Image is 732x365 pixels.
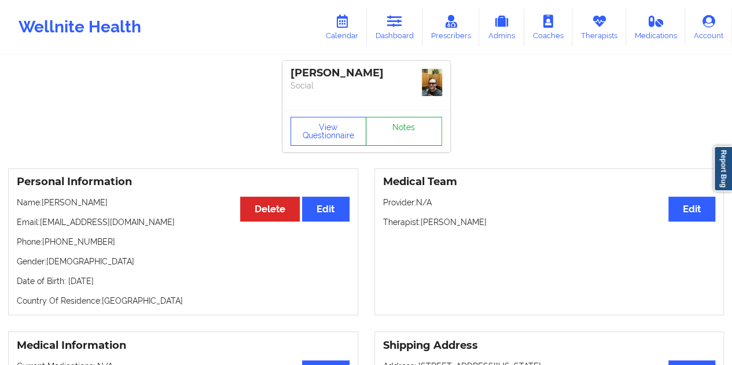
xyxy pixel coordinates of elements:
[383,175,716,189] h3: Medical Team
[367,8,422,46] a: Dashboard
[317,8,367,46] a: Calendar
[422,8,480,46] a: Prescribers
[17,216,350,228] p: Email: [EMAIL_ADDRESS][DOMAIN_NAME]
[17,295,350,307] p: Country Of Residence: [GEOGRAPHIC_DATA]
[17,175,350,189] h3: Personal Information
[383,197,716,208] p: Provider: N/A
[626,8,686,46] a: Medications
[383,339,716,352] h3: Shipping Address
[240,197,300,222] button: Delete
[572,8,626,46] a: Therapists
[290,117,367,146] button: View Questionnaire
[302,197,349,222] button: Edit
[383,216,716,228] p: Therapist: [PERSON_NAME]
[290,67,442,80] div: [PERSON_NAME]
[422,69,442,96] img: e080e438-402e-4210-9926-130acba06d3bglasses.jpg
[17,236,350,248] p: Phone: [PHONE_NUMBER]
[479,8,524,46] a: Admins
[366,117,442,146] a: Notes
[17,275,350,287] p: Date of Birth: [DATE]
[17,339,350,352] h3: Medical Information
[668,197,715,222] button: Edit
[290,80,442,91] p: Social
[17,256,350,267] p: Gender: [DEMOGRAPHIC_DATA]
[685,8,732,46] a: Account
[524,8,572,46] a: Coaches
[713,146,732,191] a: Report Bug
[17,197,350,208] p: Name: [PERSON_NAME]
